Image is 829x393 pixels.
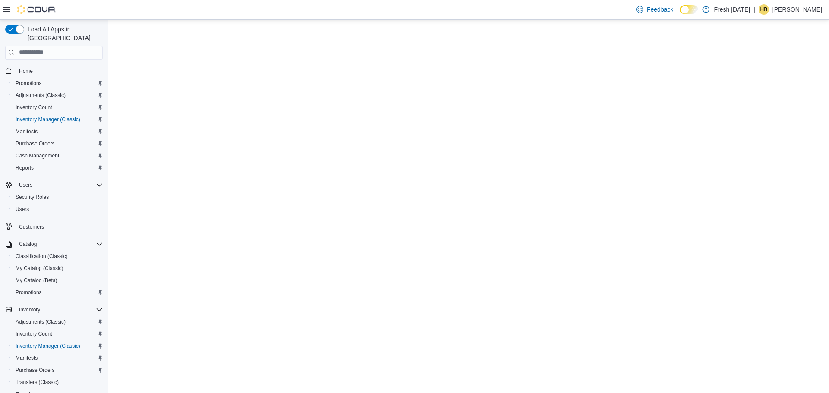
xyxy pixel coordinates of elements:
[16,221,103,232] span: Customers
[16,116,80,123] span: Inventory Manager (Classic)
[19,223,44,230] span: Customers
[12,192,52,202] a: Security Roles
[12,341,84,351] a: Inventory Manager (Classic)
[16,367,55,374] span: Purchase Orders
[16,305,44,315] button: Inventory
[12,78,45,88] a: Promotions
[12,163,37,173] a: Reports
[12,114,84,125] a: Inventory Manager (Classic)
[9,262,106,274] button: My Catalog (Classic)
[17,5,56,14] img: Cova
[759,4,769,15] div: Harley Bialczyk
[16,330,52,337] span: Inventory Count
[647,5,673,14] span: Feedback
[16,140,55,147] span: Purchase Orders
[16,355,38,362] span: Manifests
[12,329,56,339] a: Inventory Count
[12,317,69,327] a: Adjustments (Classic)
[9,126,106,138] button: Manifests
[12,329,103,339] span: Inventory Count
[16,239,103,249] span: Catalog
[9,352,106,364] button: Manifests
[12,263,103,274] span: My Catalog (Classic)
[16,92,66,99] span: Adjustments (Classic)
[12,90,103,101] span: Adjustments (Classic)
[16,222,47,232] a: Customers
[9,162,106,174] button: Reports
[16,239,40,249] button: Catalog
[16,305,103,315] span: Inventory
[9,328,106,340] button: Inventory Count
[12,151,63,161] a: Cash Management
[9,191,106,203] button: Security Roles
[16,180,36,190] button: Users
[16,152,59,159] span: Cash Management
[12,263,67,274] a: My Catalog (Classic)
[16,253,68,260] span: Classification (Classic)
[9,364,106,376] button: Purchase Orders
[760,4,768,15] span: HB
[12,251,103,261] span: Classification (Classic)
[16,164,34,171] span: Reports
[9,150,106,162] button: Cash Management
[12,377,103,387] span: Transfers (Classic)
[19,68,33,75] span: Home
[12,163,103,173] span: Reports
[16,80,42,87] span: Promotions
[12,353,103,363] span: Manifests
[9,316,106,328] button: Adjustments (Classic)
[16,265,63,272] span: My Catalog (Classic)
[12,102,56,113] a: Inventory Count
[19,306,40,313] span: Inventory
[9,101,106,113] button: Inventory Count
[9,89,106,101] button: Adjustments (Classic)
[12,287,103,298] span: Promotions
[16,194,49,201] span: Security Roles
[16,318,66,325] span: Adjustments (Classic)
[12,275,103,286] span: My Catalog (Beta)
[9,376,106,388] button: Transfers (Classic)
[772,4,822,15] p: [PERSON_NAME]
[16,180,103,190] span: Users
[12,353,41,363] a: Manifests
[24,25,103,42] span: Load All Apps in [GEOGRAPHIC_DATA]
[12,126,103,137] span: Manifests
[714,4,750,15] p: Fresh [DATE]
[2,65,106,77] button: Home
[12,365,58,375] a: Purchase Orders
[633,1,677,18] a: Feedback
[12,192,103,202] span: Security Roles
[12,138,58,149] a: Purchase Orders
[16,289,42,296] span: Promotions
[12,126,41,137] a: Manifests
[12,90,69,101] a: Adjustments (Classic)
[16,66,103,76] span: Home
[2,179,106,191] button: Users
[16,343,80,349] span: Inventory Manager (Classic)
[9,340,106,352] button: Inventory Manager (Classic)
[12,204,32,214] a: Users
[12,251,71,261] a: Classification (Classic)
[12,78,103,88] span: Promotions
[9,286,106,299] button: Promotions
[12,138,103,149] span: Purchase Orders
[16,277,57,284] span: My Catalog (Beta)
[12,114,103,125] span: Inventory Manager (Classic)
[9,138,106,150] button: Purchase Orders
[12,275,61,286] a: My Catalog (Beta)
[16,206,29,213] span: Users
[16,379,59,386] span: Transfers (Classic)
[19,241,37,248] span: Catalog
[12,341,103,351] span: Inventory Manager (Classic)
[9,203,106,215] button: Users
[9,77,106,89] button: Promotions
[2,220,106,233] button: Customers
[9,113,106,126] button: Inventory Manager (Classic)
[2,304,106,316] button: Inventory
[12,204,103,214] span: Users
[9,274,106,286] button: My Catalog (Beta)
[12,102,103,113] span: Inventory Count
[16,66,36,76] a: Home
[12,365,103,375] span: Purchase Orders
